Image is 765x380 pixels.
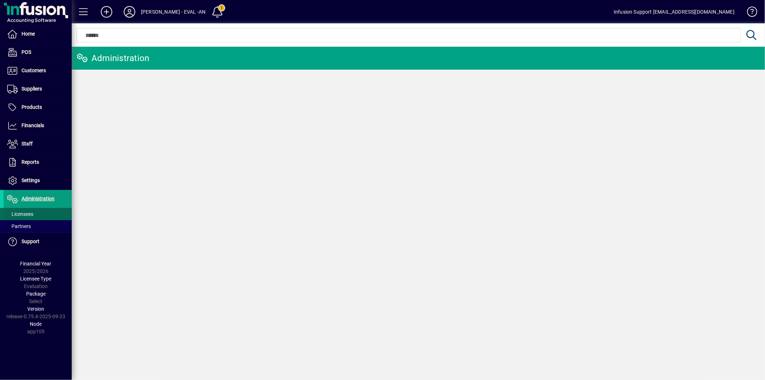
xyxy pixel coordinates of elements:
span: Reports [22,159,39,165]
span: Support [22,238,39,244]
span: Administration [22,196,55,201]
span: Customers [22,68,46,73]
a: Knowledge Base [742,1,756,25]
a: Customers [4,62,72,80]
a: Products [4,98,72,116]
span: Financials [22,122,44,128]
span: Licensee Type [20,276,52,282]
span: Partners [7,223,31,229]
span: Home [22,31,35,37]
a: Partners [4,220,72,232]
span: Financial Year [20,261,52,267]
a: Licensees [4,208,72,220]
a: Support [4,233,72,251]
button: Profile [118,5,141,18]
div: Administration [77,52,150,64]
a: Home [4,25,72,43]
span: POS [22,49,31,55]
a: Financials [4,117,72,135]
span: Licensees [7,211,33,217]
div: [PERSON_NAME] - EVAL -AN [141,6,206,18]
span: Staff [22,141,33,147]
span: Suppliers [22,86,42,92]
a: Settings [4,172,72,190]
span: Node [30,321,42,327]
span: Version [28,306,44,312]
a: Reports [4,153,72,171]
span: Package [26,291,46,297]
span: Products [22,104,42,110]
a: Staff [4,135,72,153]
a: Suppliers [4,80,72,98]
span: Settings [22,177,40,183]
div: Infusion Support [EMAIL_ADDRESS][DOMAIN_NAME] [614,6,735,18]
button: Add [95,5,118,18]
a: POS [4,43,72,61]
